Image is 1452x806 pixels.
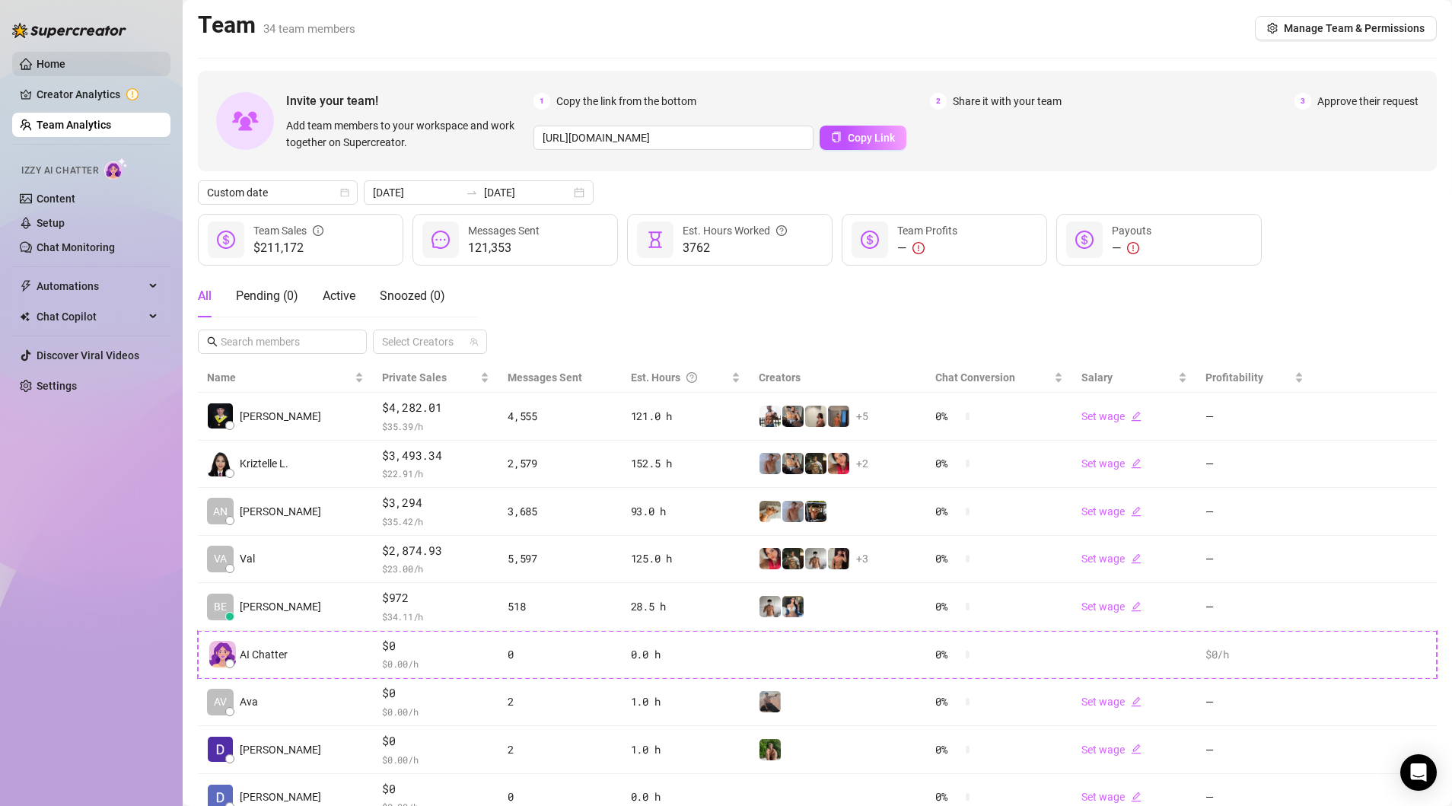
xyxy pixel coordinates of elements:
img: logo-BBDzfeDw.svg [12,23,126,38]
div: 2 [508,741,612,758]
img: Chat Copilot [20,311,30,322]
img: Ralphy [805,406,826,427]
span: edit [1131,506,1142,517]
span: [PERSON_NAME] [240,408,321,425]
span: Custom date [207,181,349,204]
td: — [1196,583,1313,631]
a: Settings [37,380,77,392]
span: $0 [382,684,489,702]
img: Wayne [828,406,849,427]
div: 0 [508,788,612,805]
div: 0 [508,646,612,663]
span: $4,282.01 [382,399,489,417]
span: $2,874.93 [382,542,489,560]
span: 0 % [935,503,960,520]
span: hourglass [646,231,664,249]
a: Set wageedit [1081,410,1142,422]
div: 121.0 h [631,408,740,425]
a: Home [37,58,65,70]
span: question-circle [686,369,697,386]
img: George [782,453,804,474]
div: Est. Hours [631,369,728,386]
img: Tony [805,453,826,474]
div: All [198,287,212,305]
td: — [1196,488,1313,536]
img: Vanessa [828,453,849,474]
span: 1 [533,93,550,110]
a: Set wageedit [1081,457,1142,470]
img: Ric John Derell… [208,403,233,428]
span: Add team members to your workspace and work together on Supercreator. [286,117,527,151]
span: $ 35.39 /h [382,419,489,434]
span: $ 35.42 /h [382,514,489,529]
img: izzy-ai-chatter-avatar-DDCN_rTZ.svg [209,641,236,667]
span: edit [1131,744,1142,754]
input: End date [484,184,571,201]
span: $ 0.00 /h [382,752,489,767]
th: Name [198,363,373,393]
span: Chat Conversion [935,371,1015,384]
span: Val [240,550,255,567]
div: 0.0 h [631,788,740,805]
div: Open Intercom Messenger [1400,754,1437,791]
a: Set wageedit [1081,601,1142,613]
span: Snoozed ( 0 ) [380,288,445,303]
span: exclamation-circle [1127,242,1139,254]
img: Joey [759,453,781,474]
span: Invite your team! [286,91,533,110]
span: Messages Sent [508,371,582,384]
img: Kriztelle L. [208,451,233,476]
div: Est. Hours Worked [683,222,787,239]
a: Set wageedit [1081,696,1142,708]
span: Copy Link [848,132,895,144]
span: dollar-circle [1075,231,1094,249]
span: 0 % [935,693,960,710]
span: setting [1267,23,1278,33]
span: 3 [1294,93,1311,110]
span: 0 % [935,741,960,758]
span: dollar-circle [861,231,879,249]
img: aussieboy_j [805,548,826,569]
span: Private Sales [382,371,447,384]
span: $972 [382,589,489,607]
span: 34 team members [263,22,355,36]
img: Vanessa [759,548,781,569]
a: Chat Monitoring [37,241,115,253]
img: aussieboy_j [759,596,781,617]
span: $211,172 [253,239,323,257]
img: Derik Barron [208,737,233,762]
span: Salary [1081,371,1113,384]
span: thunderbolt [20,280,32,292]
span: Ava [240,693,258,710]
img: George [782,406,804,427]
td: — [1196,678,1313,726]
a: Content [37,193,75,205]
span: AI Chatter [240,646,288,663]
input: Start date [373,184,460,201]
span: Manage Team & Permissions [1284,22,1425,34]
img: AI Chatter [104,158,128,180]
div: 4,555 [508,408,612,425]
span: [PERSON_NAME] [240,788,321,805]
img: Zac [759,501,781,522]
button: Copy Link [820,126,906,150]
img: Katy [782,596,804,617]
span: BE [214,598,227,615]
span: + 5 [856,408,868,425]
span: $0 [382,637,489,655]
span: AV [214,693,227,710]
span: $0 [382,732,489,750]
div: 2,579 [508,455,612,472]
div: 5,597 [508,550,612,567]
img: Nathan [805,501,826,522]
td: — [1196,393,1313,441]
div: 518 [508,598,612,615]
span: [PERSON_NAME] [240,503,321,520]
span: Payouts [1112,225,1151,237]
span: search [207,336,218,347]
span: question-circle [776,222,787,239]
div: 0.0 h [631,646,740,663]
span: team [470,337,479,346]
img: Zach [828,548,849,569]
span: edit [1131,553,1142,564]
